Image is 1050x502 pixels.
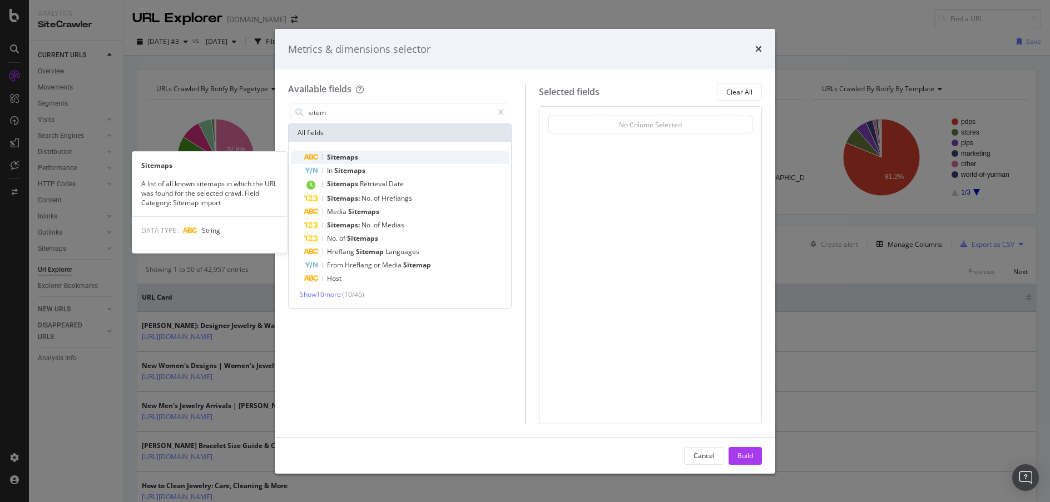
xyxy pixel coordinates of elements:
span: Hreflang [327,247,356,256]
span: Sitemaps: [327,193,361,203]
div: No Column Selected [619,120,682,130]
span: Retrieval [360,179,389,188]
div: Sitemaps [132,161,287,170]
span: No. [361,220,374,230]
div: Available fields [288,83,351,95]
button: Clear All [717,83,762,101]
span: or [374,260,382,270]
span: From [327,260,345,270]
div: Metrics & dimensions selector [288,42,430,57]
span: Sitemap [356,247,385,256]
button: Build [729,447,762,465]
span: of [339,233,347,243]
span: Show 10 more [300,290,341,299]
div: A list of all known sitemaps in which the URL was found for the selected crawl. Field Category: S... [132,179,287,207]
div: times [755,42,762,57]
div: All fields [289,124,511,142]
span: Hreflang [345,260,374,270]
div: Build [737,451,753,460]
span: Sitemaps [327,152,358,162]
span: In [327,166,334,175]
span: Sitemaps [347,233,378,243]
span: Languages [385,247,419,256]
span: Medias [382,220,404,230]
span: Media [382,260,403,270]
div: Cancel [694,451,715,460]
span: Sitemaps [327,179,360,188]
span: Date [389,179,404,188]
input: Search by field name [308,104,493,121]
span: Media [327,207,348,216]
div: Selected fields [539,86,600,98]
span: of [374,220,382,230]
div: modal [275,29,775,474]
button: Cancel [684,447,724,465]
span: Host [327,274,341,283]
span: No. [327,233,339,243]
span: No. [361,193,374,203]
div: Clear All [726,87,752,97]
span: Hreflangs [382,193,412,203]
span: ( 10 / 46 ) [342,290,364,299]
span: Sitemaps [348,207,379,216]
div: Open Intercom Messenger [1012,464,1039,491]
span: Sitemaps: [327,220,361,230]
span: of [374,193,382,203]
span: Sitemaps [334,166,365,175]
span: Sitemap [403,260,431,270]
